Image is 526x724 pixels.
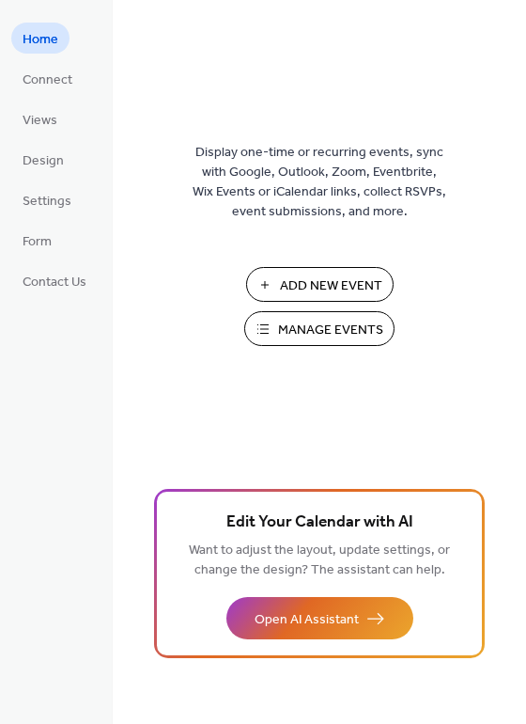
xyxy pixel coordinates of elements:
button: Manage Events [244,311,394,346]
span: Display one-time or recurring events, sync with Google, Outlook, Zoom, Eventbrite, Wix Events or ... [193,143,446,222]
span: Home [23,30,58,50]
a: Form [11,225,63,256]
a: Home [11,23,70,54]
button: Add New Event [246,267,394,302]
span: Add New Event [280,276,382,296]
span: Form [23,232,52,252]
span: Connect [23,71,72,90]
a: Contact Us [11,265,98,296]
span: Open AI Assistant [255,610,359,630]
span: Design [23,151,64,171]
span: Contact Us [23,273,86,292]
a: Settings [11,184,83,215]
span: Settings [23,192,71,212]
span: Manage Events [278,321,383,340]
span: Edit Your Calendar with AI [226,510,413,536]
a: Design [11,144,75,175]
a: Views [11,103,69,134]
span: Views [23,111,57,131]
button: Open AI Assistant [226,597,413,639]
a: Connect [11,63,84,94]
span: Want to adjust the layout, update settings, or change the design? The assistant can help. [189,538,450,583]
